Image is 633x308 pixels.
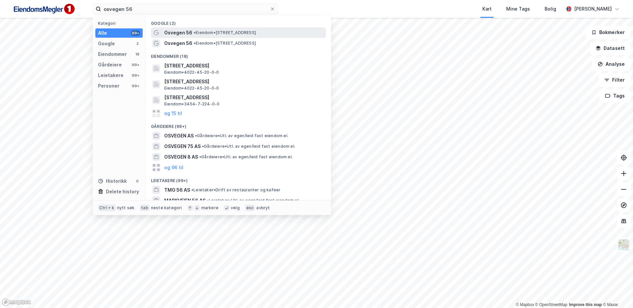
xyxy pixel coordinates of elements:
[194,41,256,46] span: Eiendom • [STREET_ADDRESS]
[574,5,612,13] div: [PERSON_NAME]
[599,73,630,87] button: Filter
[245,205,255,211] div: esc
[98,50,127,58] div: Eiendommer
[135,41,140,46] div: 2
[164,29,192,37] span: Osvegen 56
[164,39,192,47] span: Osvegen 56
[191,187,280,193] span: Leietaker • Drift av restauranter og kafeer
[106,188,139,196] div: Delete history
[600,276,633,308] div: Kontrollprogram for chat
[98,71,123,79] div: Leietakere
[590,42,630,55] button: Datasett
[164,132,194,140] span: OSVEGEN AS
[98,29,107,37] div: Alle
[207,198,209,203] span: •
[164,78,323,86] span: [STREET_ADDRESS]
[586,26,630,39] button: Bokmerker
[101,4,270,14] input: Søk på adresse, matrikkel, gårdeiere, leietakere eller personer
[98,205,116,211] div: Ctrl + k
[202,144,204,149] span: •
[617,239,630,251] img: Z
[506,5,530,13] div: Mine Tags
[140,205,150,211] div: tab
[151,205,182,211] div: neste kategori
[164,153,198,161] span: OSVEGEN 8 AS
[191,187,193,192] span: •
[164,109,182,117] button: og 15 til
[98,61,122,69] div: Gårdeiere
[164,94,323,101] span: [STREET_ADDRESS]
[202,144,295,149] span: Gårdeiere • Utl. av egen/leid fast eiendom el.
[164,186,190,194] span: TMG 56 AS
[131,73,140,78] div: 99+
[600,89,630,102] button: Tags
[131,62,140,67] div: 99+
[256,205,270,211] div: avbryt
[2,298,31,306] a: Mapbox homepage
[135,178,140,184] div: 0
[195,133,288,138] span: Gårdeiere • Utl. av egen/leid fast eiendom el.
[146,16,331,27] div: Google (2)
[207,198,300,203] span: Leietaker • Utl. av egen/leid fast eiendom el.
[117,205,135,211] div: nytt søk
[135,52,140,57] div: 18
[164,142,201,150] span: OSVEGEN 75 AS
[516,302,534,307] a: Mapbox
[545,5,556,13] div: Bolig
[164,101,219,107] span: Eiendom • 3454-7-224-0-0
[592,58,630,71] button: Analyse
[146,173,331,185] div: Leietakere (99+)
[146,119,331,131] div: Gårdeiere (99+)
[98,82,120,90] div: Personer
[199,154,201,159] span: •
[131,30,140,36] div: 99+
[98,40,115,48] div: Google
[194,41,196,46] span: •
[569,302,602,307] a: Improve this map
[194,30,196,35] span: •
[201,205,219,211] div: markere
[131,83,140,89] div: 99+
[146,49,331,60] div: Eiendommer (18)
[164,86,219,91] span: Eiendom • 4022-45-20-0-0
[164,197,206,205] span: MARKVEIEN 56 AS
[164,62,323,70] span: [STREET_ADDRESS]
[98,177,127,185] div: Historikk
[164,164,183,172] button: og 96 til
[98,21,143,26] div: Kategori
[164,70,219,75] span: Eiendom • 4022-45-20-0-0
[231,205,240,211] div: velg
[482,5,492,13] div: Kart
[194,30,256,35] span: Eiendom • [STREET_ADDRESS]
[600,276,633,308] iframe: Chat Widget
[199,154,293,160] span: Gårdeiere • Utl. av egen/leid fast eiendom el.
[195,133,197,138] span: •
[11,2,77,17] img: F4PB6Px+NJ5v8B7XTbfpPpyloAAAAASUVORK5CYII=
[535,302,567,307] a: OpenStreetMap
